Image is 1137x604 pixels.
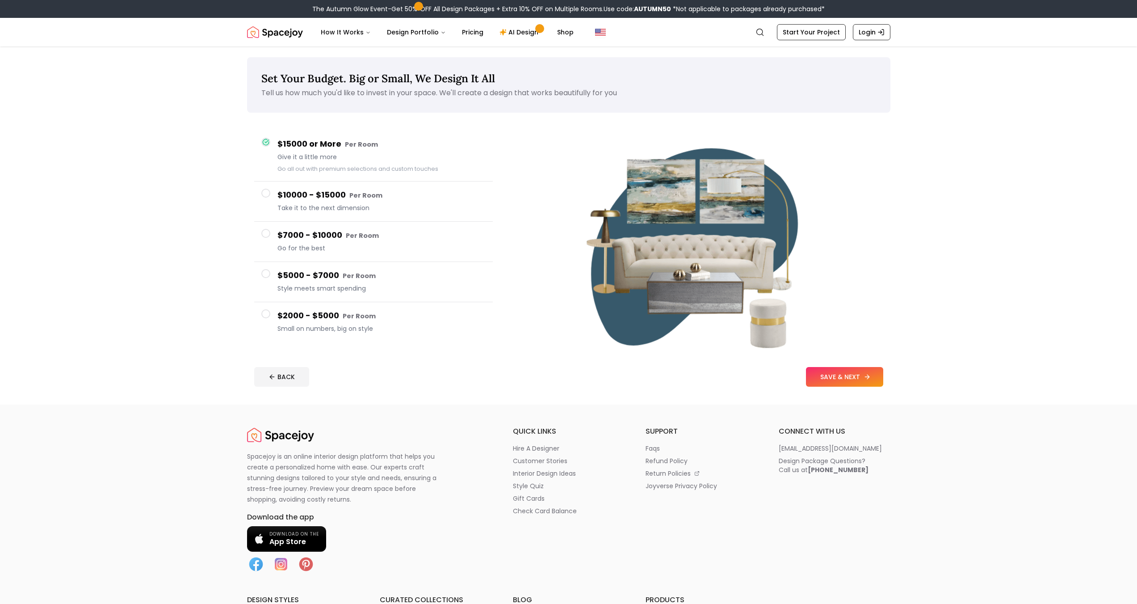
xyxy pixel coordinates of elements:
button: BACK [254,367,309,387]
a: AI Design [492,23,548,41]
a: Login [853,24,890,40]
span: Download on the [269,532,319,537]
span: App Store [269,537,319,546]
a: return policies [646,469,757,478]
a: customer stories [513,456,625,465]
h4: $7000 - $10000 [277,229,486,242]
a: Design Package Questions?Call us at[PHONE_NUMBER] [779,456,890,474]
h6: Download the app [247,512,491,523]
small: Go all out with premium selections and custom touches [277,165,438,173]
span: Give it a little more [277,152,486,161]
p: Spacejoy is an online interior design platform that helps you create a personalized home with eas... [247,451,447,505]
button: $10000 - $15000 Per RoomTake it to the next dimension [254,182,493,222]
small: Per Room [349,191,382,200]
img: Instagram icon [272,555,290,573]
p: joyverse privacy policy [646,482,717,490]
a: Shop [550,23,581,41]
span: Use code: [604,4,671,13]
small: Per Room [345,140,378,149]
button: $7000 - $10000 Per RoomGo for the best [254,222,493,262]
h4: $5000 - $7000 [277,269,486,282]
a: gift cards [513,494,625,503]
button: Design Portfolio [380,23,453,41]
img: Spacejoy Logo [247,23,303,41]
span: Take it to the next dimension [277,203,486,212]
a: [EMAIL_ADDRESS][DOMAIN_NAME] [779,444,890,453]
p: customer stories [513,456,567,465]
a: Spacejoy [247,23,303,41]
nav: Global [247,18,890,46]
a: Download on the App Store [247,526,326,552]
small: Per Room [343,271,376,280]
p: refund policy [646,456,688,465]
p: Tell us how much you'd like to invest in your space. We'll create a design that works beautifully... [261,88,876,98]
div: The Autumn Glow Event-Get 50% OFF All Design Packages + Extra 10% OFF on Multiple Rooms. [312,4,825,13]
span: Set Your Budget. Big or Small, We Design It All [261,72,495,85]
h6: connect with us [779,426,890,437]
p: check card balance [513,507,577,515]
a: Pricing [455,23,491,41]
p: return policies [646,469,691,478]
h4: $15000 or More [277,138,486,151]
p: hire a designer [513,444,559,453]
span: Small on numbers, big on style [277,324,486,333]
button: How It Works [314,23,378,41]
p: interior design ideas [513,469,576,478]
b: AUTUMN50 [634,4,671,13]
p: style quiz [513,482,544,490]
img: United States [595,27,606,38]
a: Spacejoy [247,426,314,444]
a: check card balance [513,507,625,515]
a: style quiz [513,482,625,490]
nav: Main [314,23,581,41]
button: $2000 - $5000 Per RoomSmall on numbers, big on style [254,302,493,342]
h4: $2000 - $5000 [277,309,486,322]
div: Design Package Questions? Call us at [779,456,868,474]
p: [EMAIL_ADDRESS][DOMAIN_NAME] [779,444,882,453]
b: [PHONE_NUMBER] [808,465,868,474]
small: Per Room [343,312,376,321]
a: hire a designer [513,444,625,453]
a: joyverse privacy policy [646,482,757,490]
span: Go for the best [277,244,486,253]
button: $5000 - $7000 Per RoomStyle meets smart spending [254,262,493,302]
img: Spacejoy Logo [247,426,314,444]
a: faqs [646,444,757,453]
img: Facebook icon [247,555,265,573]
a: Start Your Project [777,24,846,40]
h4: $10000 - $15000 [277,189,486,202]
a: interior design ideas [513,469,625,478]
span: Style meets smart spending [277,284,486,293]
button: $15000 or More Per RoomGive it a little moreGo all out with premium selections and custom touches [254,131,493,182]
h6: quick links [513,426,625,437]
small: Per Room [346,231,379,240]
a: refund policy [646,456,757,465]
p: faqs [646,444,660,453]
img: Apple logo [254,534,264,544]
p: gift cards [513,494,545,503]
button: SAVE & NEXT [806,367,883,387]
span: *Not applicable to packages already purchased* [671,4,825,13]
img: Pinterest icon [297,555,315,573]
h6: support [646,426,757,437]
